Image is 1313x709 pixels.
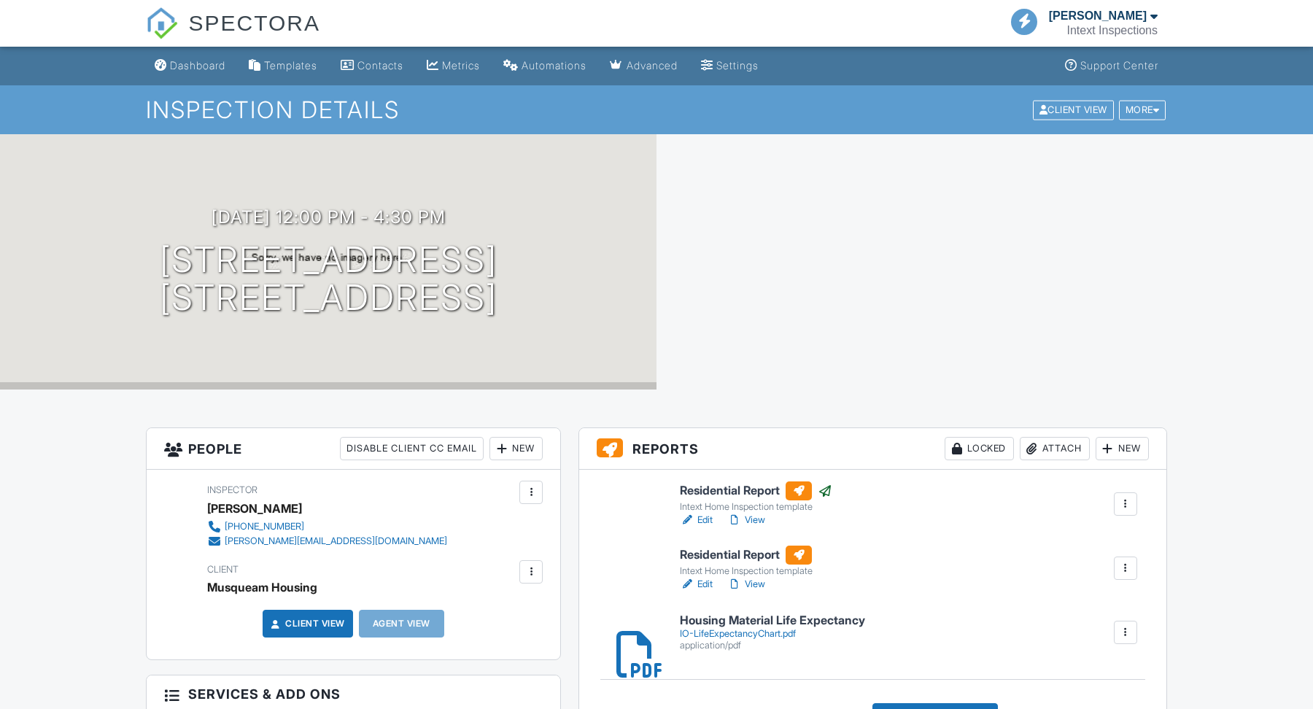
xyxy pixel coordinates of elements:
div: Intext Inspections [1066,23,1158,38]
a: Residential Report Intext Home Inspection template [680,481,832,514]
div: IO-LifeExpectancyChart.pdf [680,628,865,640]
div: Intext Home Inspection template [680,565,813,577]
div: Templates [264,59,317,71]
div: Contacts [357,59,403,71]
a: Templates [243,53,323,80]
div: [PHONE_NUMBER] [225,521,304,532]
a: Residential Report Intext Home Inspection template [680,546,813,578]
div: Settings [716,59,759,71]
h6: Residential Report [680,546,813,565]
div: Automations [522,59,586,71]
a: Edit [680,513,713,527]
a: Dashboard [149,53,231,80]
span: Client [207,564,239,575]
div: [PERSON_NAME][EMAIL_ADDRESS][DOMAIN_NAME] [225,535,447,547]
div: Advanced [627,59,678,71]
a: [PHONE_NUMBER] [207,519,447,534]
div: [PERSON_NAME] [1049,9,1147,23]
a: View [727,577,765,592]
div: Client View [1033,100,1114,120]
img: The Best Home Inspection Software - Spectora [146,7,178,39]
h3: People [147,428,560,470]
a: Support Center [1059,53,1164,80]
div: Dashboard [170,59,225,71]
a: Metrics [421,53,486,80]
div: Disable Client CC Email [340,437,484,460]
h1: [STREET_ADDRESS] [STREET_ADDRESS] [160,241,497,318]
a: SPECTORA [146,22,320,49]
a: Advanced [604,53,683,80]
span: SPECTORA [188,7,320,38]
span: Inspector [207,484,257,495]
a: Housing Material Life Expectancy IO-LifeExpectancyChart.pdf application/pdf [680,614,865,651]
a: Automations (Basic) [497,53,592,80]
div: Intext Home Inspection template [680,501,832,513]
div: Attach [1020,437,1090,460]
div: Metrics [442,59,480,71]
a: Client View [268,616,345,631]
div: Support Center [1080,59,1158,71]
h6: Housing Material Life Expectancy [680,614,865,627]
div: New [1096,437,1149,460]
h1: Inspection Details [146,97,1167,123]
div: More [1119,100,1166,120]
a: [PERSON_NAME][EMAIL_ADDRESS][DOMAIN_NAME] [207,534,447,549]
div: New [489,437,543,460]
a: Contacts [335,53,409,80]
h3: [DATE] 12:00 pm - 4:30 pm [212,207,446,227]
a: View [727,513,765,527]
a: Settings [695,53,764,80]
div: Locked [945,437,1014,460]
div: [PERSON_NAME] [207,497,302,519]
a: Edit [680,577,713,592]
a: Client View [1031,104,1118,115]
div: application/pdf [680,640,865,651]
div: Musqueam Housing [207,576,317,598]
h3: Reports [579,428,1166,470]
h6: Residential Report [680,481,832,500]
